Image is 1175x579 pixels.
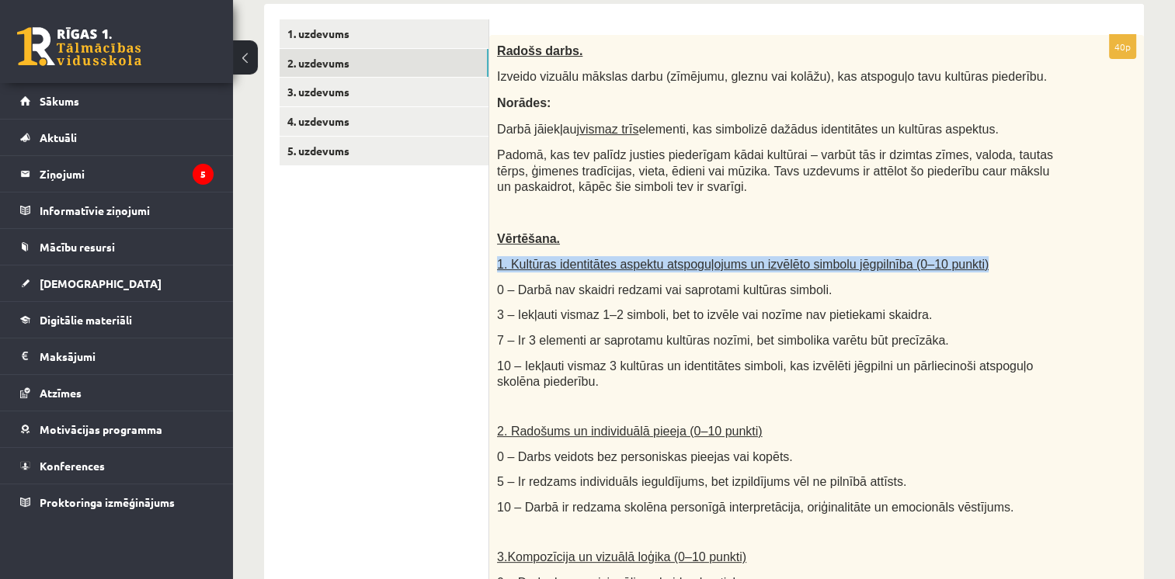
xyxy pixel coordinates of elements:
span: Digitālie materiāli [40,313,132,327]
body: Rich Text Editor, wiswyg-editor-user-answer-47433903778560 [16,16,622,32]
a: Mācību resursi [20,229,214,265]
span: Darbā jāiekļauj elementi, kas simbolizē dažādus identitātes un kultūras aspektus. [497,123,999,136]
a: 1. uzdevums [280,19,488,48]
span: Vērtēšana. [497,232,560,245]
span: [DEMOGRAPHIC_DATA] [40,276,162,290]
span: 0 – Darbā nav skaidri redzami vai saprotami kultūras simboli. [497,283,832,296]
a: [DEMOGRAPHIC_DATA] [20,265,214,301]
span: 3 – Iekļauti vismaz 1–2 simboli, bet to izvēle vai nozīme nav pietiekami skaidra. [497,308,932,321]
a: Ziņojumi5 [20,156,214,192]
span: Atzīmes [40,386,82,400]
a: Proktoringa izmēģinājums [20,484,214,520]
span: Motivācijas programma [40,422,162,436]
a: Aktuāli [20,120,214,155]
span: Radošs darbs. [497,44,582,57]
a: Konferences [20,448,214,484]
a: Rīgas 1. Tālmācības vidusskola [17,27,141,66]
span: Izveido vizuālu mākslas darbu (zīmējumu, gleznu vai kolāžu), kas atspoguļo tavu kultūras piederību. [497,70,1047,83]
span: Norādes: [497,96,551,109]
p: 40p [1109,34,1136,59]
span: Padomā, kas tev palīdz justies piederīgam kādai kultūrai – varbūt tās ir dzimtas zīmes, valoda, t... [497,148,1053,193]
i: 5 [193,164,214,185]
span: 7 – Ir 3 elementi ar saprotamu kultūras nozīmi, bet simbolika varētu būt precīzāka. [497,334,949,347]
span: Aktuāli [40,130,77,144]
span: 2. Radošums un individuālā pieeja (0–10 punkti) [497,425,763,438]
span: 1. Kultūras identitātes aspektu atspoguļojums un izvēlēto simbolu jēgpilnība (0–10 punkti) [497,258,989,271]
a: 2. uzdevums [280,49,488,78]
a: 5. uzdevums [280,137,488,165]
a: 3. uzdevums [280,78,488,106]
span: 0 – Darbs veidots bez personiskas pieejas vai kopēts. [497,450,793,463]
a: Informatīvie ziņojumi [20,192,214,228]
a: Maksājumi [20,338,214,374]
span: 10 – Darbā ir redzama skolēna personīgā interpretācija, oriģinalitāte un emocionāls vēstījums. [497,501,1013,514]
u: vismaz trīs [579,123,638,136]
a: Digitālie materiāli [20,302,214,338]
a: Atzīmes [20,375,214,411]
a: Motivācijas programma [20,411,214,447]
span: Sākums [40,94,79,108]
span: 3.Kompozīcija un vizuālā loģika (0–10 punkti) [497,550,746,563]
a: 4. uzdevums [280,107,488,136]
span: 5 – Ir redzams individuāls ieguldījums, bet izpildījums vēl ne pilnībā attīsts. [497,475,906,488]
legend: Maksājumi [40,338,214,374]
span: Proktoringa izmēģinājums [40,495,175,509]
span: 10 – Iekļauti vismaz 3 kultūras un identitātes simboli, kas izvēlēti jēgpilni un pārliecinoši ats... [497,359,1033,389]
span: Mācību resursi [40,240,115,254]
legend: Informatīvie ziņojumi [40,192,214,228]
a: Sākums [20,83,214,119]
legend: Ziņojumi [40,156,214,192]
span: Konferences [40,459,105,473]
